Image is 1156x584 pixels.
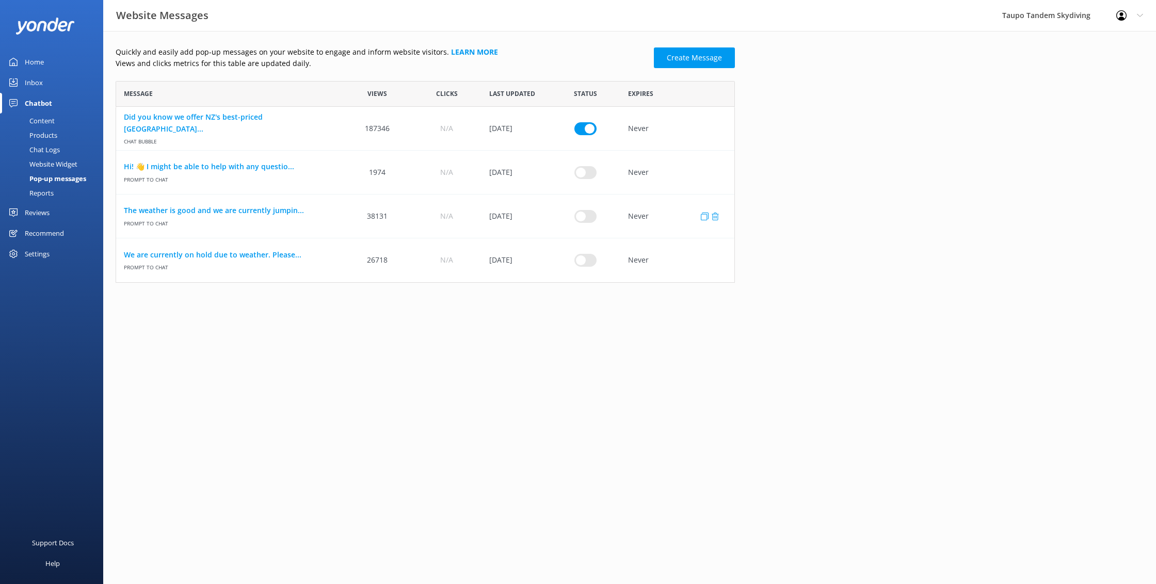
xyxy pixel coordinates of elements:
[116,194,735,238] div: row
[440,123,453,134] span: N/A
[124,205,335,216] a: The weather is good and we are currently jumpin...
[620,238,734,282] div: Never
[367,89,387,99] span: Views
[124,261,335,271] span: Prompt to Chat
[116,107,735,151] div: row
[481,107,551,151] div: 30 Jan 2025
[343,238,412,282] div: 26718
[481,194,551,238] div: 19 Sep 2025
[620,194,734,238] div: Never
[6,171,86,186] div: Pop-up messages
[481,238,551,282] div: 19 Sep 2025
[116,238,735,282] div: row
[25,223,64,244] div: Recommend
[481,151,551,194] div: 07 May 2025
[6,142,60,157] div: Chat Logs
[6,171,103,186] a: Pop-up messages
[440,254,453,266] span: N/A
[343,107,412,151] div: 187346
[116,58,648,69] p: Views and clicks metrics for this table are updated daily.
[124,216,335,227] span: Prompt to Chat
[6,128,103,142] a: Products
[25,72,43,93] div: Inbox
[6,157,77,171] div: Website Widget
[25,93,52,113] div: Chatbot
[25,244,50,264] div: Settings
[124,161,335,172] a: Hi! 👋 I might be able to help with any questio...
[489,89,535,99] span: Last updated
[124,89,153,99] span: Message
[440,210,453,222] span: N/A
[440,167,453,178] span: N/A
[25,52,44,72] div: Home
[436,89,458,99] span: Clicks
[451,47,498,57] a: Learn more
[6,186,54,200] div: Reports
[6,113,103,128] a: Content
[620,107,734,151] div: Never
[574,89,597,99] span: Status
[45,553,60,574] div: Help
[6,113,55,128] div: Content
[124,249,335,261] a: We are currently on hold due to weather. Please...
[116,46,648,58] p: Quickly and easily add pop-up messages on your website to engage and inform website visitors.
[124,111,335,135] a: Did you know we offer NZ's best-priced [GEOGRAPHIC_DATA]...
[116,107,735,282] div: grid
[628,89,653,99] span: Expires
[6,157,103,171] a: Website Widget
[25,202,50,223] div: Reviews
[6,142,103,157] a: Chat Logs
[32,532,74,553] div: Support Docs
[343,194,412,238] div: 38131
[343,151,412,194] div: 1974
[654,47,735,68] a: Create Message
[116,151,735,194] div: row
[620,151,734,194] div: Never
[124,135,335,145] span: Chat bubble
[15,18,75,35] img: yonder-white-logo.png
[116,7,208,24] h3: Website Messages
[124,172,335,183] span: Prompt to Chat
[6,128,57,142] div: Products
[6,186,103,200] a: Reports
